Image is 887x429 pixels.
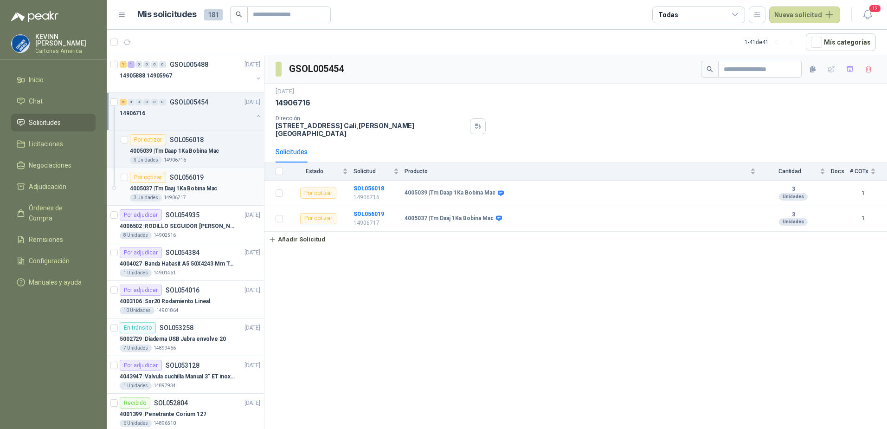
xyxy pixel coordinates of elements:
span: Solicitudes [29,117,61,128]
b: 1 [850,214,876,223]
div: 0 [143,99,150,105]
span: search [236,11,242,18]
p: GSOL005454 [170,99,208,105]
a: Remisiones [11,231,96,248]
p: [DATE] [244,286,260,295]
span: Adjudicación [29,182,66,192]
p: 4043947 | Valvula cuchilla Manual 3" ET inox T/LUG [120,372,235,381]
p: SOL054935 [166,212,199,218]
button: 12 [859,6,876,23]
div: Por cotizar [300,188,336,199]
a: Inicio [11,71,96,89]
p: 4006502 | RODILLO SEGUIDOR [PERSON_NAME] REF. NATV-17-PPA [PERSON_NAME] [120,222,235,231]
p: SOL053258 [160,325,193,331]
p: 14905888 14905967 [120,71,172,80]
p: GSOL005488 [170,61,208,68]
p: 14906716 [164,156,186,164]
div: 10 Unidades [120,307,154,314]
img: Company Logo [12,35,29,52]
a: Por adjudicarSOL054935[DATE] 4006502 |RODILLO SEGUIDOR [PERSON_NAME] REF. NATV-17-PPA [PERSON_NAM... [107,206,264,243]
div: 0 [151,61,158,68]
p: 4004027 | Banda Habasit A5 50X4243 Mm Tension -2% [120,260,235,268]
div: 0 [135,99,142,105]
span: Inicio [29,75,44,85]
p: [DATE] [244,98,260,107]
div: 8 Unidades [120,232,152,239]
p: 14896510 [154,420,176,427]
div: Unidades [779,193,808,201]
div: Por cotizar [300,213,336,224]
th: # COTs [850,162,887,181]
div: 7 Unidades [120,344,152,352]
b: 4005037 | Tm Daaj 1Ka Bobina Mac [405,215,494,222]
a: 2 0 0 0 0 0 GSOL005454[DATE] 14906716 [120,97,262,126]
div: 1 Unidades [120,269,152,277]
p: [DATE] [244,399,260,408]
span: Negociaciones [29,160,71,170]
a: 1 1 0 0 0 0 GSOL005488[DATE] 14905888 14905967 [120,59,262,89]
div: 2 [120,99,127,105]
span: Licitaciones [29,139,63,149]
span: # COTs [850,168,868,175]
span: Órdenes de Compra [29,203,87,223]
div: Solicitudes [276,147,308,157]
div: 0 [159,99,166,105]
h1: Mis solicitudes [137,8,197,21]
p: Cartones America [35,48,96,54]
a: Manuales y ayuda [11,273,96,291]
th: Solicitud [354,162,405,181]
a: Adjudicación [11,178,96,195]
div: 6 Unidades [120,420,152,427]
p: 14897934 [154,382,176,390]
a: Solicitudes [11,114,96,131]
a: Configuración [11,252,96,270]
div: 0 [135,61,142,68]
p: SOL056018 [170,136,204,143]
div: 0 [151,99,158,105]
th: Cantidad [761,162,831,181]
b: SOL056019 [354,211,384,217]
b: 3 [761,211,825,219]
p: [STREET_ADDRESS] Cali , [PERSON_NAME][GEOGRAPHIC_DATA] [276,122,466,137]
a: SOL056018 [354,185,384,192]
div: 1 - 41 de 41 [745,35,798,50]
p: SOL054016 [166,287,199,293]
div: 3 Unidades [130,194,162,201]
div: Por adjudicar [120,209,162,221]
button: Nueva solicitud [769,6,840,23]
h3: GSOL005454 [289,62,345,76]
div: Unidades [779,218,808,226]
p: 14906717 [354,219,399,227]
p: 4003106 | Ssr20 Rodamiento Lineal [120,297,210,306]
p: SOL056019 [170,174,204,181]
span: Solicitud [354,168,392,175]
p: [DATE] [244,248,260,257]
a: En tránsitoSOL053258[DATE] 5002729 |Diadema USB Jabra envolve 207 Unidades14899466 [107,318,264,356]
p: [DATE] [244,211,260,220]
div: 1 [120,61,127,68]
a: Por adjudicarSOL054016[DATE] 4003106 |Ssr20 Rodamiento Lineal10 Unidades14901864 [107,281,264,318]
span: Cantidad [761,168,818,175]
a: Chat [11,92,96,110]
div: Por adjudicar [120,247,162,258]
div: Por adjudicar [120,360,162,371]
span: Producto [405,168,748,175]
p: Dirección [276,115,466,122]
p: 14906716 [354,193,399,202]
div: 0 [143,61,150,68]
button: Añadir Solicitud [264,232,329,247]
p: 4001399 | Penetrante Corium 127 [120,410,206,419]
div: Por adjudicar [120,285,162,296]
p: 14899466 [154,344,176,352]
p: SOL054384 [166,249,199,256]
img: Logo peakr [11,11,58,22]
p: 14901864 [156,307,179,314]
p: [DATE] [244,324,260,332]
a: Negociaciones [11,156,96,174]
a: Licitaciones [11,135,96,153]
p: 5002729 | Diadema USB Jabra envolve 20 [120,335,226,344]
p: 14906716 [120,109,145,118]
span: Remisiones [29,234,63,245]
div: 0 [128,99,135,105]
div: Por cotizar [130,172,166,183]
